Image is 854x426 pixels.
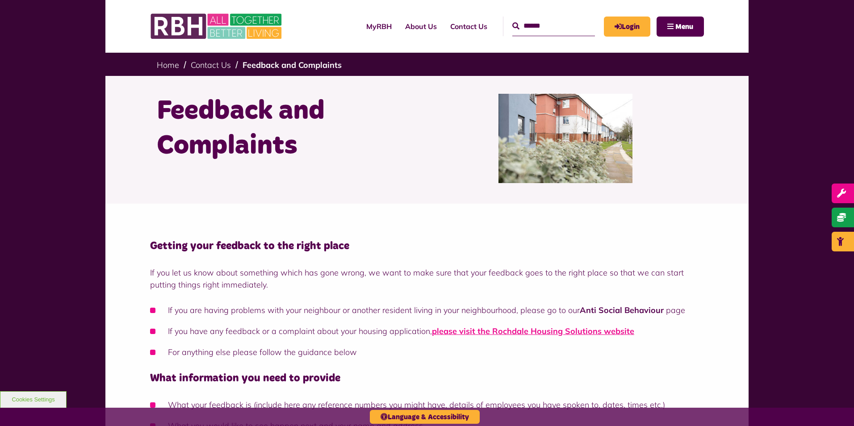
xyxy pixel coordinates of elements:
[657,17,704,37] button: Navigation
[150,304,704,316] li: If you are having problems with your neighbour or another resident living in your neighbourhood, ...
[191,60,231,70] a: Contact Us
[150,239,704,253] h4: Getting your feedback to the right place
[604,17,650,37] a: MyRBH
[814,386,854,426] iframe: Netcall Web Assistant for live chat
[150,9,284,44] img: RBH
[360,14,398,38] a: MyRBH
[432,326,634,336] a: please visit the Rochdale Housing Solutions website
[150,325,704,337] li: If you have any feedback or a complaint about your housing application,
[157,94,420,163] h1: Feedback and Complaints
[675,23,693,30] span: Menu
[498,94,632,183] img: SAZMEDIA RBH 22FEB24 97
[157,60,179,70] a: Home
[398,14,444,38] a: About Us
[150,399,704,411] li: What your feedback is (include here any reference numbers you might have, details of employees yo...
[150,372,704,385] h4: What information you need to provide
[580,305,664,315] a: Anti Social Behaviour
[243,60,342,70] a: Feedback and Complaints
[370,410,480,424] button: Language & Accessibility
[444,14,494,38] a: Contact Us
[150,267,704,291] p: If you let us know about something which has gone wrong, we want to make sure that your feedback ...
[150,346,704,358] li: For anything else please follow the guidance below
